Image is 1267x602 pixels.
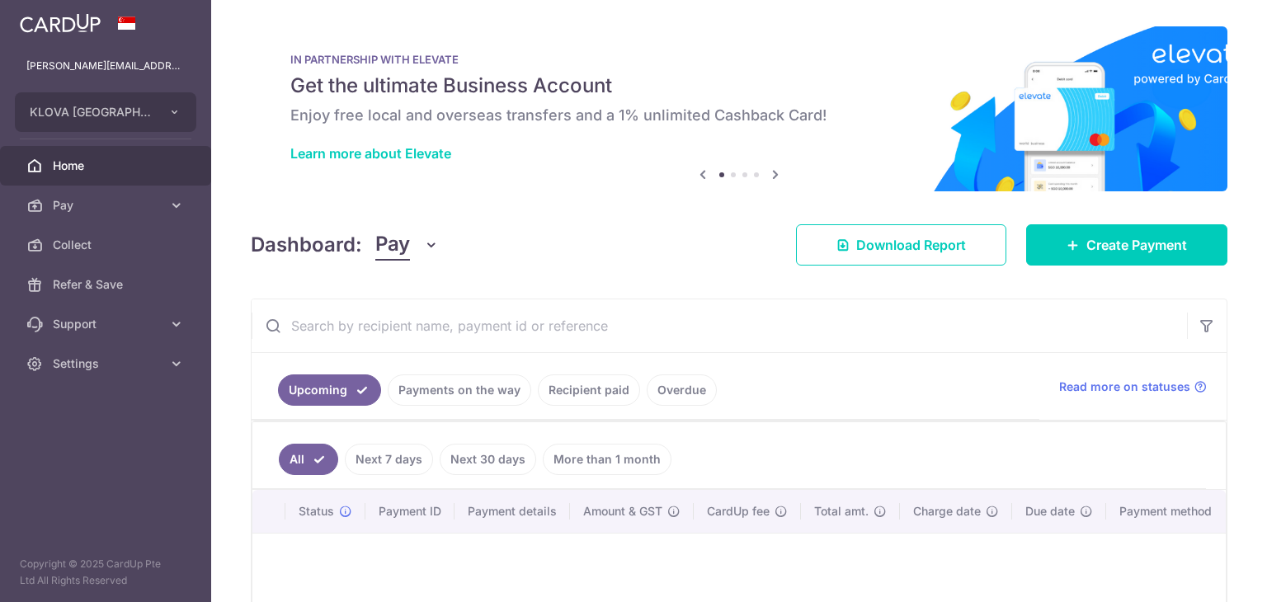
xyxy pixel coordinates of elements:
a: Read more on statuses [1059,379,1207,395]
th: Payment method [1106,490,1232,533]
th: Payment details [455,490,570,533]
a: Create Payment [1026,224,1227,266]
a: Overdue [647,374,717,406]
button: Pay [375,229,439,261]
img: Renovation banner [251,26,1227,191]
th: Payment ID [365,490,455,533]
input: Search by recipient name, payment id or reference [252,299,1187,352]
h5: Get the ultimate Business Account [290,73,1188,99]
p: IN PARTNERSHIP WITH ELEVATE [290,53,1188,66]
h6: Enjoy free local and overseas transfers and a 1% unlimited Cashback Card! [290,106,1188,125]
span: Settings [53,355,162,372]
span: Pay [375,229,410,261]
button: KLOVA [GEOGRAPHIC_DATA] PTE. LTD. [15,92,196,132]
span: CardUp fee [707,503,770,520]
span: Support [53,316,162,332]
a: Learn more about Elevate [290,145,451,162]
span: Collect [53,237,162,253]
span: Refer & Save [53,276,162,293]
span: Pay [53,197,162,214]
a: Upcoming [278,374,381,406]
p: [PERSON_NAME][EMAIL_ADDRESS][DOMAIN_NAME] [26,58,185,74]
span: Total amt. [814,503,869,520]
span: Download Report [856,235,966,255]
a: Download Report [796,224,1006,266]
a: Next 7 days [345,444,433,475]
span: Charge date [913,503,981,520]
a: More than 1 month [543,444,671,475]
span: KLOVA [GEOGRAPHIC_DATA] PTE. LTD. [30,104,152,120]
a: Payments on the way [388,374,531,406]
span: Status [299,503,334,520]
img: CardUp [20,13,101,33]
span: Home [53,158,162,174]
a: Recipient paid [538,374,640,406]
a: All [279,444,338,475]
span: Create Payment [1086,235,1187,255]
span: Read more on statuses [1059,379,1190,395]
a: Next 30 days [440,444,536,475]
h4: Dashboard: [251,230,362,260]
span: Amount & GST [583,503,662,520]
span: Due date [1025,503,1075,520]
